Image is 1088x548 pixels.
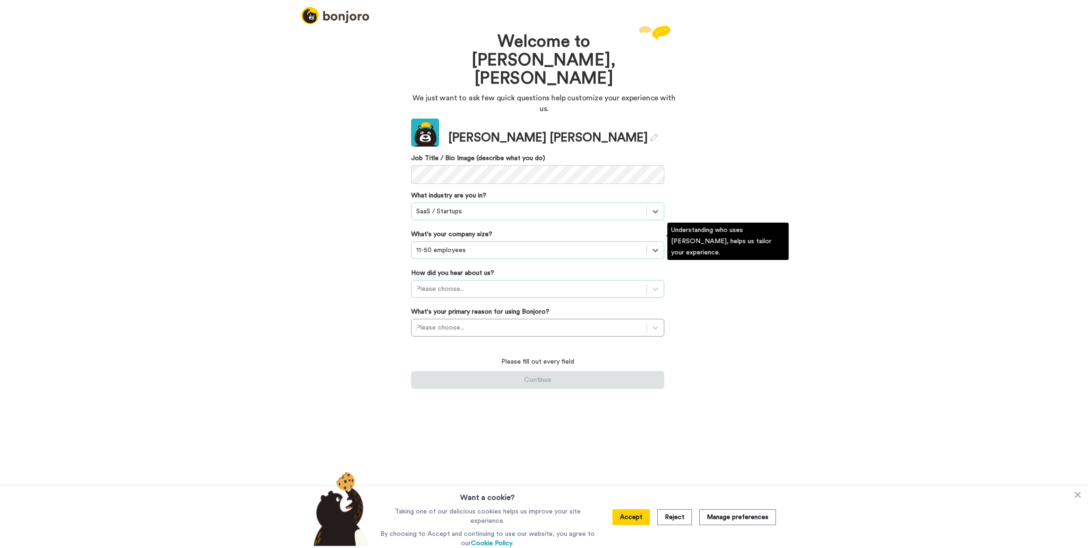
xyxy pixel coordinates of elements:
p: We just want to ask few quick questions help customize your experience with us. [411,93,677,114]
a: Cookie Policy [471,540,512,547]
button: Reject [657,509,692,525]
label: How did you hear about us? [411,268,494,278]
h3: Want a cookie? [460,486,515,503]
p: By choosing to Accept and continuing to use our website, you agree to our . [378,529,597,548]
label: What industry are you in? [411,191,486,200]
img: bear-with-cookie.png [305,471,374,546]
button: Manage preferences [699,509,776,525]
img: reply.svg [639,26,670,40]
div: [PERSON_NAME] [PERSON_NAME] [448,129,658,147]
button: Accept [612,509,650,525]
label: Job Title / Bio Image (describe what you do) [411,154,664,163]
label: What's your primary reason for using Bonjoro? [411,307,549,316]
h1: Welcome to [PERSON_NAME], [PERSON_NAME] [439,33,649,88]
button: Continue [411,371,664,389]
p: Please fill out every field [411,357,664,366]
label: What's your company size? [411,230,492,239]
div: Understanding who uses [PERSON_NAME], helps us tailor your experience. [668,223,789,260]
p: Taking one of our delicious cookies helps us improve your site experience. [378,507,597,526]
img: logo_full.png [301,7,369,24]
